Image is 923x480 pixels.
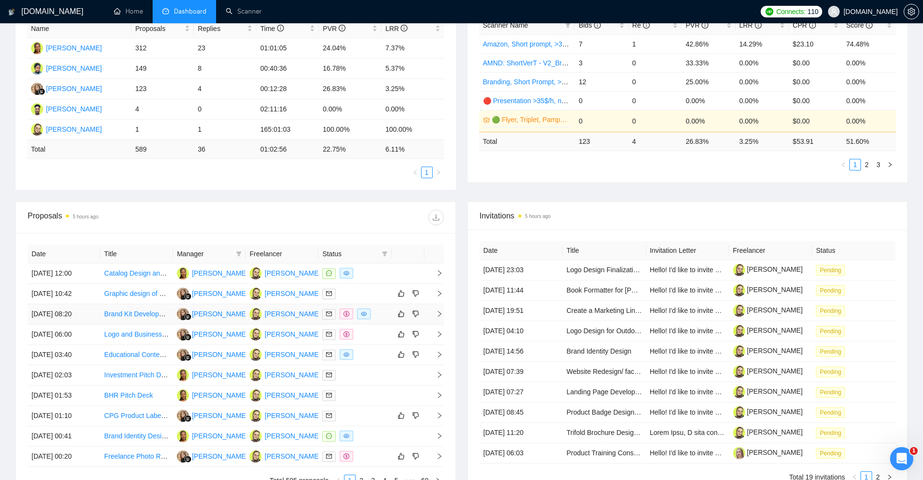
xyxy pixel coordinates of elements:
div: [PERSON_NAME] [265,268,320,279]
a: Amazon, Short prompt, >35$/h, no agency [483,40,610,48]
a: Pending [816,429,849,436]
a: Catalog Design and Editing [104,269,187,277]
span: LRR [739,21,762,29]
a: Branding, Short Prompt, >36$/h, no agency [483,78,614,86]
span: mail [326,392,332,398]
span: filter [234,247,244,261]
th: Name [27,19,131,38]
span: Pending [816,448,845,459]
a: 🟢 Flyer, Triplet, Pamphlet, Hangout >36$/h, no agency [492,114,569,125]
a: KY[PERSON_NAME] [177,310,248,317]
button: like [395,349,407,360]
div: [PERSON_NAME] [192,288,248,299]
td: 4 [194,79,256,99]
a: [PERSON_NAME] [733,408,803,416]
img: AS [250,288,262,300]
img: D [177,369,189,381]
a: AS[PERSON_NAME] [31,125,102,133]
span: mail [326,331,332,337]
td: 7.37% [381,38,444,59]
span: Re [632,21,650,29]
a: Product Badge Design for Pitch Size of Chain-link (Figma) [566,408,741,416]
a: Pending [816,388,849,396]
div: [PERSON_NAME] [265,451,320,462]
td: 0 [628,91,682,110]
a: Pending [816,286,849,294]
td: 16.78% [319,59,381,79]
span: info-circle [401,25,407,31]
a: Freelance Photo Retoucher (Product & Model Images) [104,452,268,460]
img: c1ANJdDIEFa5DN5yolPp7_u0ZhHZCEfhnwVqSjyrCV9hqZg5SCKUb7hD_oUrqvcJOM [733,284,745,296]
a: AS[PERSON_NAME] [250,411,320,419]
button: like [395,410,407,421]
div: [PERSON_NAME] [265,288,320,299]
span: Score [846,21,873,29]
img: c1ANJdDIEFa5DN5yolPp7_u0ZhHZCEfhnwVqSjyrCV9hqZg5SCKUb7hD_oUrqvcJOM [733,386,745,398]
a: D[PERSON_NAME] [177,269,248,277]
img: gigradar-bm.png [185,354,191,361]
td: 123 [131,79,194,99]
td: $0.00 [789,72,842,91]
span: left [852,474,858,480]
img: c1ANJdDIEFa5DN5yolPp7_u0ZhHZCEfhnwVqSjyrCV9hqZg5SCKUb7hD_oUrqvcJOM [733,345,745,357]
a: D[PERSON_NAME] [177,432,248,439]
td: $0.00 [789,53,842,72]
span: mail [326,372,332,378]
a: Logo Design for Outdoor Recreation Company [566,327,706,335]
span: dashboard [162,8,169,15]
span: PVR [323,25,345,32]
span: 1 [910,447,918,455]
a: KY[PERSON_NAME] [177,411,248,419]
img: AS [250,328,262,341]
button: right [884,159,896,170]
span: left [841,162,846,168]
img: gigradar-bm.png [38,88,45,95]
span: dislike [412,351,419,358]
span: filter [563,18,573,32]
a: searchScanner [226,7,262,15]
span: message [326,270,332,276]
img: upwork-logo.png [766,8,773,15]
td: 23 [194,38,256,59]
span: Bids [579,21,600,29]
img: logo [8,4,15,20]
div: [PERSON_NAME] [192,390,248,401]
span: like [398,330,405,338]
td: 25.00% [682,72,735,91]
a: D[PERSON_NAME] [177,391,248,399]
span: Pending [816,387,845,398]
div: [PERSON_NAME] [265,390,320,401]
div: [PERSON_NAME] [192,309,248,319]
img: D [177,267,189,279]
a: Brand Identity Design [566,347,631,355]
div: [PERSON_NAME] [265,309,320,319]
span: CPR [793,21,815,29]
span: dislike [412,330,419,338]
a: Pending [816,368,849,375]
a: Pending [816,408,849,416]
span: filter [565,22,571,28]
button: setting [904,4,919,19]
a: 2 [861,159,872,170]
a: Logo Design Finalization for Accounting Brand [566,266,705,274]
td: 14.29% [735,34,789,53]
img: KY [177,308,189,320]
a: KY[PERSON_NAME] [177,452,248,460]
button: dislike [410,450,422,462]
button: like [395,328,407,340]
td: $0.00 [789,91,842,110]
span: download [429,214,443,221]
img: KY [177,328,189,341]
button: dislike [410,288,422,299]
span: Pending [816,428,845,438]
img: c1UE4gag26qOuTbQUVp1U3MDvO7B6IajC9Yof1seszEo0JPYi2QW1WBqo0AQjva5yy [733,447,745,459]
span: Proposals [135,23,183,34]
img: gigradar-bm.png [185,456,191,463]
img: KY [31,83,43,95]
a: Pending [816,327,849,335]
a: AMND: ShortVerT - V2_Branding, Short Prompt, >36$/h, no agency [483,59,686,67]
a: Graphic design of 24 page luxury brochure for US audience [104,290,283,297]
td: 0.00% [381,99,444,120]
a: 1 [422,167,432,178]
button: dislike [410,328,422,340]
